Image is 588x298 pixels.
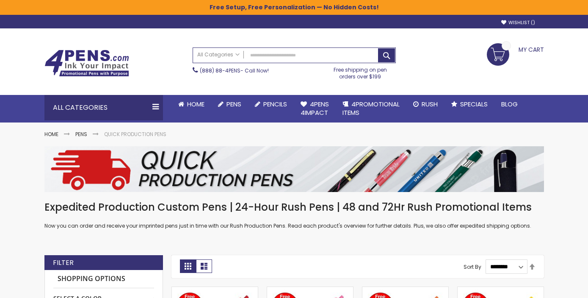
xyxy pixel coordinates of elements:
[342,100,400,117] span: 4PROMOTIONAL ITEMS
[44,95,163,120] div: All Categories
[294,95,336,123] a: 4Pens4impact
[211,95,248,114] a: Pens
[171,95,211,114] a: Home
[422,100,438,109] span: Rush
[263,100,287,109] span: Pencils
[180,259,196,273] strong: Grid
[44,50,129,77] img: 4Pens Custom Pens and Promotional Products
[301,100,329,117] span: 4Pens 4impact
[200,67,269,74] span: - Call Now!
[501,19,535,26] a: Wishlist
[172,287,258,294] a: PenScents™ Scented Pens - Strawberry Scent, 48-Hr Production
[44,131,58,138] a: Home
[104,131,166,138] strong: Quick Production Pens
[197,51,240,58] span: All Categories
[464,263,481,270] label: Sort By
[444,95,494,114] a: Specials
[325,63,396,80] div: Free shipping on pen orders over $199
[248,95,294,114] a: Pencils
[362,287,448,294] a: PenScents™ Scented Pens - Orange Scent, 48 Hr Production
[200,67,240,74] a: (888) 88-4PENS
[53,270,154,288] strong: Shopping Options
[44,146,544,192] img: Quick Production Pens
[193,48,244,62] a: All Categories
[406,95,444,114] a: Rush
[458,287,544,294] a: PenScents™ Scented Pens - Lemon Scent, 48 HR Production
[44,223,544,229] p: Now you can order and receive your imprinted pens just in time with our Rush Production Pens. Rea...
[187,100,204,109] span: Home
[267,287,353,294] a: PenScents™ Scented Pens - Cotton Candy Scent, 48 Hour Production
[501,100,518,109] span: Blog
[226,100,241,109] span: Pens
[53,258,74,267] strong: Filter
[44,201,544,214] h1: Expedited Production Custom Pens | 24-Hour Rush Pens | 48 and 72Hr Rush Promotional Items
[494,95,525,114] a: Blog
[460,100,488,109] span: Specials
[336,95,406,123] a: 4PROMOTIONALITEMS
[75,131,87,138] a: Pens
